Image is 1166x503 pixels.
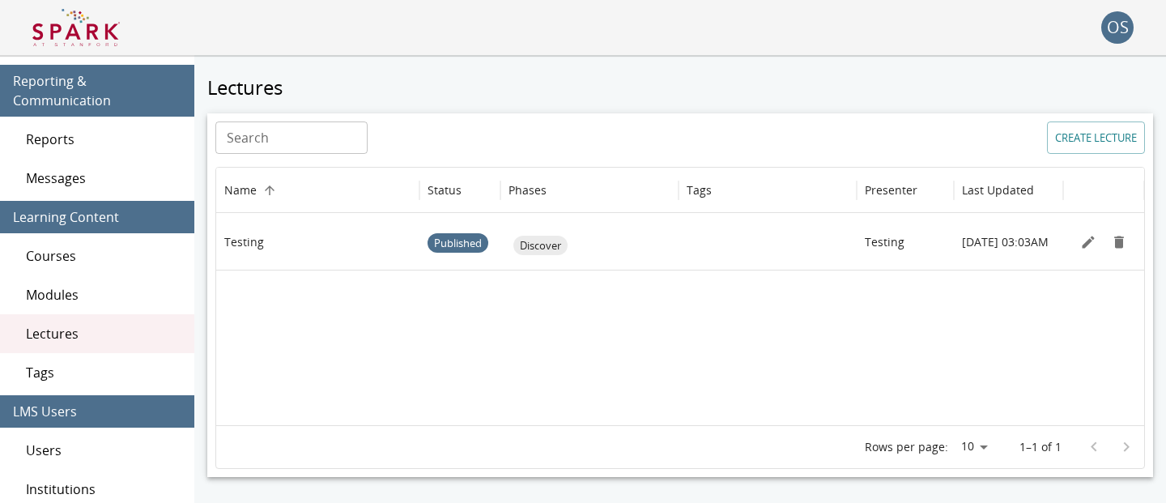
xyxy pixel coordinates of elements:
[1111,234,1127,250] svg: Remove
[224,234,264,250] p: Testing
[26,246,181,266] span: Courses
[428,215,488,271] span: Published
[1080,234,1096,250] svg: Edit
[13,402,181,421] span: LMS Users
[865,182,917,198] div: Presenter
[1047,121,1145,154] button: Create lecture
[207,75,1153,100] h5: Lectures
[13,207,181,227] span: Learning Content
[26,480,181,499] span: Institutions
[687,182,712,198] div: Tags
[1107,230,1131,254] button: Remove
[962,181,1034,199] h6: Last Updated
[32,8,120,47] img: Logo of SPARK at Stanford
[1076,230,1100,254] button: Edit
[26,324,181,343] span: Lectures
[258,179,281,202] button: Sort
[1101,11,1134,44] button: account of current user
[26,168,181,188] span: Messages
[224,182,257,198] div: Name
[865,439,948,455] p: Rows per page:
[26,441,181,460] span: Users
[1101,11,1134,44] div: OS
[955,435,994,458] div: 10
[26,363,181,382] span: Tags
[865,234,904,250] p: Testing
[13,71,181,110] span: Reporting & Communication
[26,130,181,149] span: Reports
[1019,439,1062,455] p: 1–1 of 1
[26,285,181,305] span: Modules
[509,182,547,198] div: Phases
[962,234,1049,250] p: [DATE] 03:03AM
[428,182,462,198] div: Status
